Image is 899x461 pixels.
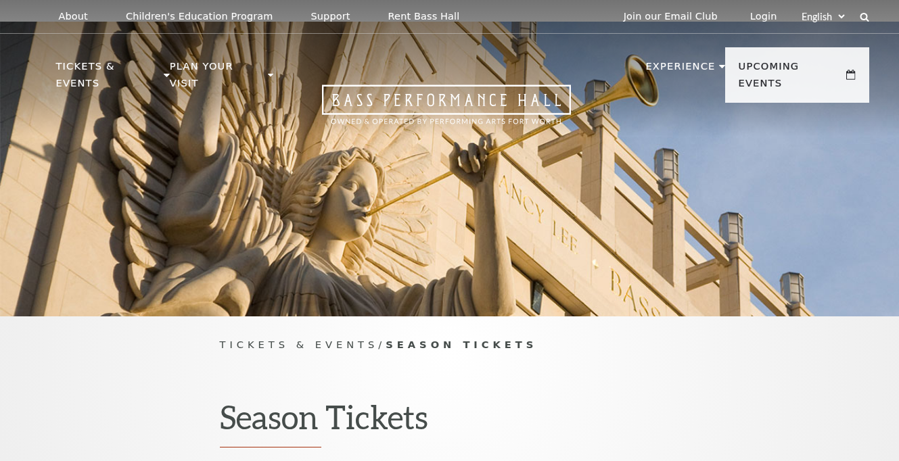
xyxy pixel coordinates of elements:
select: Select: [799,10,847,23]
p: About [59,11,88,22]
span: Tickets & Events [220,339,379,350]
p: / [220,337,680,354]
p: Children's Education Program [126,11,273,22]
p: Rent Bass Hall [388,11,460,22]
p: Plan Your Visit [170,58,264,99]
p: Support [311,11,350,22]
p: Upcoming Events [739,58,844,99]
h1: Season Tickets [220,397,680,447]
p: Tickets & Events [56,58,161,99]
span: Season Tickets [386,339,537,350]
p: Experience [645,58,715,82]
